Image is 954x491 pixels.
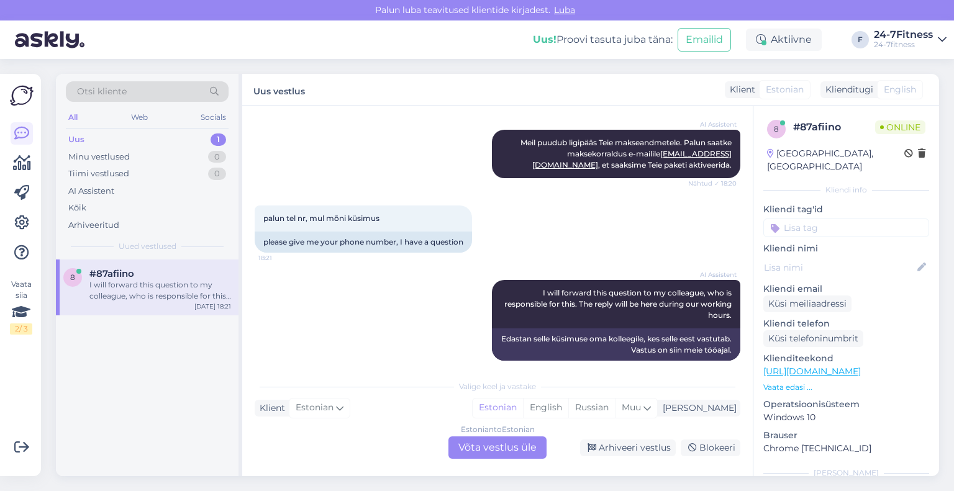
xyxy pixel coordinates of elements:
[874,40,933,50] div: 24-7fitness
[89,268,134,279] span: #87afiino
[690,361,737,371] span: 18:21
[690,120,737,129] span: AI Assistent
[763,317,929,330] p: Kliendi telefon
[550,4,579,16] span: Luba
[763,411,929,424] p: Windows 10
[296,401,334,415] span: Estonian
[763,242,929,255] p: Kliendi nimi
[763,203,929,216] p: Kliendi tag'id
[767,147,904,173] div: [GEOGRAPHIC_DATA], [GEOGRAPHIC_DATA]
[763,330,863,347] div: Küsi telefoninumbrit
[763,184,929,196] div: Kliendi info
[68,202,86,214] div: Kõik
[255,381,740,392] div: Valige keel ja vastake
[504,288,734,320] span: I will forward this question to my colleague, who is responsible for this. The reply will be here...
[255,232,472,253] div: please give me your phone number, I have a question
[89,279,231,302] div: I will forward this question to my colleague, who is responsible for this. The reply will be here...
[68,168,129,180] div: Tiimi vestlused
[119,241,176,252] span: Uued vestlused
[211,133,226,146] div: 1
[763,295,852,312] div: Küsi meiliaadressi
[763,442,929,455] p: Chrome [TECHNICAL_ID]
[533,34,556,45] b: Uus!
[852,31,869,48] div: F
[198,109,229,125] div: Socials
[763,382,929,393] p: Vaata edasi ...
[523,399,568,417] div: English
[194,302,231,311] div: [DATE] 18:21
[208,168,226,180] div: 0
[763,352,929,365] p: Klienditeekond
[658,402,737,415] div: [PERSON_NAME]
[520,138,734,169] span: Meil puudub ligipääs Teie makseandmetele. Palun saatke maksekorraldus e-mailile , et saaksime Tei...
[255,402,285,415] div: Klient
[10,323,32,335] div: 2 / 3
[622,402,641,413] span: Muu
[461,424,535,435] div: Estonian to Estonian
[763,282,929,295] p: Kliendi email
[208,151,226,163] div: 0
[258,253,305,263] span: 18:21
[725,83,755,96] div: Klient
[533,32,673,47] div: Proovi tasuta juba täna:
[10,84,34,107] img: Askly Logo
[448,436,547,459] div: Võta vestlus üle
[763,429,929,442] p: Brauser
[68,133,84,146] div: Uus
[874,30,947,50] a: 24-7Fitness24-7fitness
[678,28,731,52] button: Emailid
[263,214,379,223] span: palun tel nr, mul mõni küsimus
[884,83,916,96] span: English
[68,151,130,163] div: Minu vestlused
[820,83,873,96] div: Klienditugi
[68,219,119,232] div: Arhiveeritud
[763,218,929,237] input: Lisa tag
[746,29,822,51] div: Aktiivne
[10,279,32,335] div: Vaata siia
[253,81,305,98] label: Uus vestlus
[763,366,861,377] a: [URL][DOMAIN_NAME]
[763,467,929,479] div: [PERSON_NAME]
[874,30,933,40] div: 24-7Fitness
[580,439,676,456] div: Arhiveeri vestlus
[129,109,150,125] div: Web
[77,85,127,98] span: Otsi kliente
[764,261,915,274] input: Lisa nimi
[68,185,114,197] div: AI Assistent
[875,120,925,134] span: Online
[66,109,80,125] div: All
[473,399,523,417] div: Estonian
[681,439,740,456] div: Blokeeri
[688,179,737,188] span: Nähtud ✓ 18:20
[568,399,615,417] div: Russian
[766,83,804,96] span: Estonian
[774,124,779,133] span: 8
[492,328,740,361] div: Edastan selle küsimuse oma kolleegile, kes selle eest vastutab. Vastus on siin meie tööajal.
[70,273,75,282] span: 8
[763,398,929,411] p: Operatsioonisüsteem
[793,120,875,135] div: # 87afiino
[690,270,737,279] span: AI Assistent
